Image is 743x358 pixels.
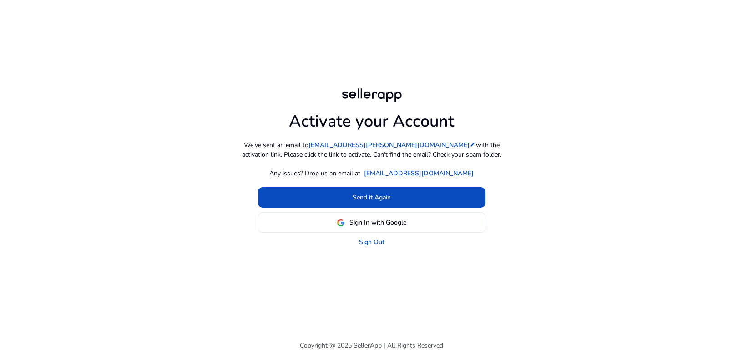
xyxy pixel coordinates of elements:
mat-icon: edit [470,141,476,148]
button: Sign In with Google [258,212,485,233]
a: [EMAIL_ADDRESS][DOMAIN_NAME] [364,169,474,178]
p: Any issues? Drop us an email at [269,169,360,178]
img: google-logo.svg [337,219,345,227]
a: Sign Out [359,237,384,247]
button: Send it Again [258,187,485,208]
h1: Activate your Account [289,104,454,131]
span: Sign In with Google [349,218,406,227]
p: We've sent an email to with the activation link. Please click the link to activate. Can't find th... [235,140,508,159]
span: Send it Again [353,193,391,202]
a: [EMAIL_ADDRESS][PERSON_NAME][DOMAIN_NAME] [308,140,476,150]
